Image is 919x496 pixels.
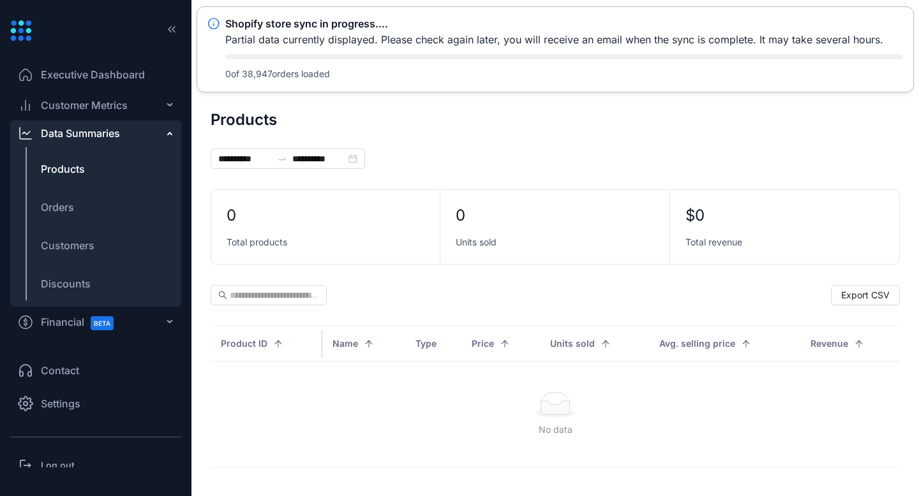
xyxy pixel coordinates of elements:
div: No data [226,423,885,437]
div: $0 [685,205,705,226]
span: to [277,154,287,164]
h5: Shopify store sync in progress.... [225,17,388,30]
span: Orders [41,200,74,215]
span: Total products [227,236,287,249]
span: Discounts [41,276,91,291]
div: 0 [456,205,465,226]
span: Name [332,337,358,351]
span: swap-right [277,154,287,164]
div: Partial data currently displayed. Please check again later, you will receive an email when the sy... [225,33,883,46]
span: Customer Metrics [41,98,128,113]
span: BETA [91,316,114,330]
th: Units sold [540,326,649,361]
h3: Log out [41,459,75,472]
span: Customers [41,238,94,253]
span: Total revenue [685,236,742,249]
div: Data Summaries [41,126,120,141]
span: Executive Dashboard [41,67,145,82]
th: Name [322,326,405,361]
div: 0 [227,205,236,226]
h1: Products [211,112,277,128]
span: Avg. selling price [659,337,735,351]
span: Price [472,337,494,351]
span: Settings [41,396,80,411]
th: Type [405,326,461,361]
span: Products [41,161,85,177]
span: Export CSV [841,288,890,302]
span: Revenue [811,337,848,351]
span: Financial [41,308,125,337]
span: Units sold [550,337,595,351]
th: Avg. selling price [649,326,800,361]
span: 0 of 38,947 orders loaded [225,66,330,82]
span: Product ID [221,337,267,351]
th: Product ID [211,326,322,361]
span: Contact [41,363,79,378]
button: Export CSV [831,285,900,305]
th: Revenue [800,326,900,361]
span: Units sold [456,236,497,249]
span: search [218,291,227,300]
th: Price [461,326,540,361]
